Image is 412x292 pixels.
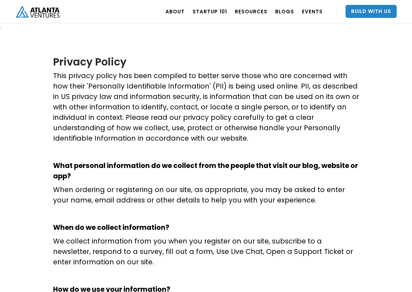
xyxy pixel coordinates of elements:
p: This privacy policy has been compiled to better serve those who are concerned with how their 'Per... [53,71,359,144]
a: BLOGS [275,2,294,21]
a: EVENTS [302,2,323,21]
p: ‍ [53,209,359,219]
h2: Privacy Policy [53,56,359,67]
a: Build With Us [346,5,397,18]
a: RESOURCES [235,2,267,21]
strong: When do we collect information? [53,223,169,232]
a: ABOUT [165,2,185,21]
a: Startup 101 [192,2,227,21]
strong: What personal information do we collect from the people that visit our blog, website or app? [53,161,358,181]
p: We collect information from you when you register on our site, subscribe to a newsletter, respond... [53,236,359,267]
p: ‍ [53,147,359,157]
p: When ordering or registering on our site, as appropriate, you may be asked to enter your name, em... [53,185,359,205]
